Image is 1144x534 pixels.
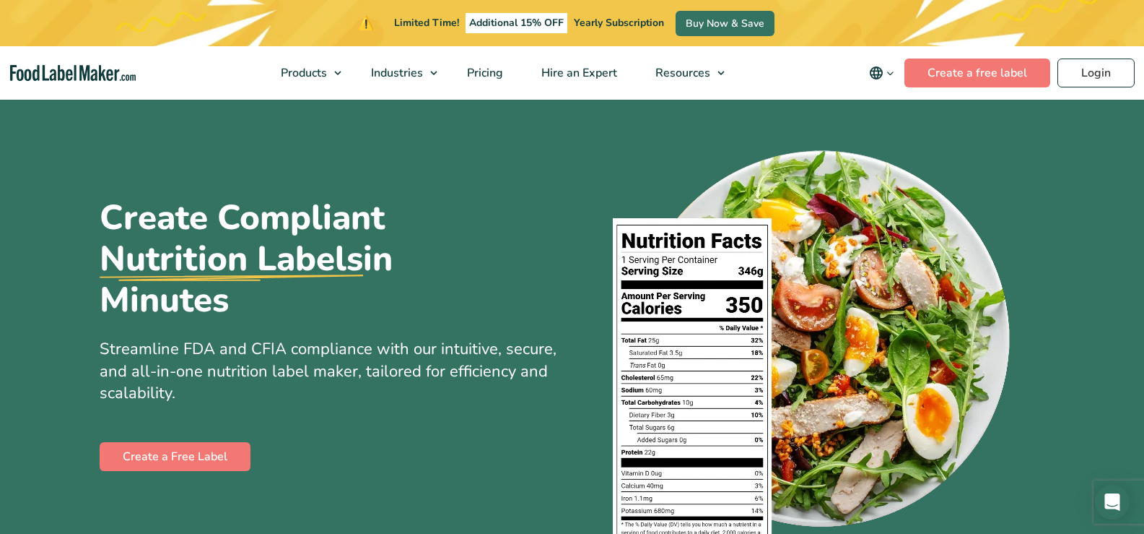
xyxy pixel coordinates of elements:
[352,46,445,100] a: Industries
[100,442,250,471] a: Create a Free Label
[394,16,459,30] span: Limited Time!
[276,65,328,81] span: Products
[1095,485,1130,520] div: Open Intercom Messenger
[100,238,363,280] u: Nutrition Labels
[1057,59,1135,87] a: Login
[574,16,664,30] span: Yearly Subscription
[904,59,1050,87] a: Create a free label
[262,46,349,100] a: Products
[367,65,424,81] span: Industries
[676,11,774,36] a: Buy Now & Save
[651,65,712,81] span: Resources
[448,46,519,100] a: Pricing
[100,197,518,321] h1: Create Compliant in Minutes
[463,65,505,81] span: Pricing
[537,65,619,81] span: Hire an Expert
[523,46,633,100] a: Hire an Expert
[100,338,556,405] span: Streamline FDA and CFIA compliance with our intuitive, secure, and all-in-one nutrition label mak...
[466,13,567,33] span: Additional 15% OFF
[637,46,732,100] a: Resources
